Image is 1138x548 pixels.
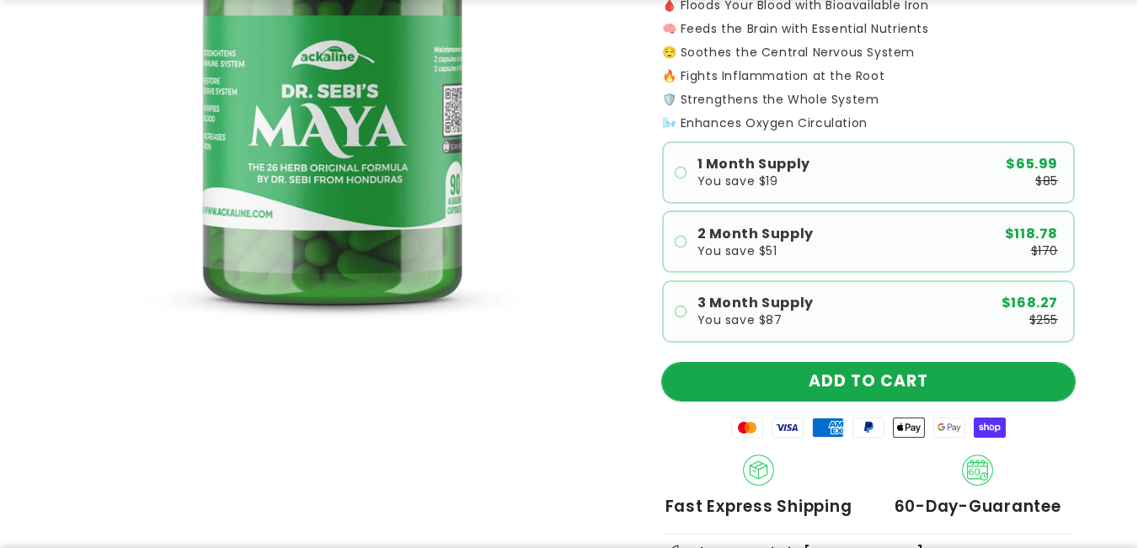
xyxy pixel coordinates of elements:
[1002,296,1058,310] span: $168.27
[1031,245,1058,257] span: $170
[1005,227,1058,241] span: $118.78
[1006,157,1058,171] span: $65.99
[697,227,814,241] span: 2 Month Supply
[1035,175,1058,187] span: $85
[1029,314,1058,326] span: $255
[697,314,783,326] span: You save $87
[962,455,994,487] img: 60_day_Guarantee.png
[697,157,810,171] span: 1 Month Supply
[665,497,852,516] span: Fast Express Shipping
[697,175,778,187] span: You save $19
[662,93,1075,105] p: 🛡️ Strengthens the Whole System
[895,497,1061,516] span: 60-Day-Guarantee
[697,245,777,257] span: You save $51
[743,455,775,487] img: Shipping.png
[662,363,1075,401] button: ADD TO CART
[697,296,814,310] span: 3 Month Supply
[662,117,1075,129] p: 🌬️ Enhances Oxygen Circulation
